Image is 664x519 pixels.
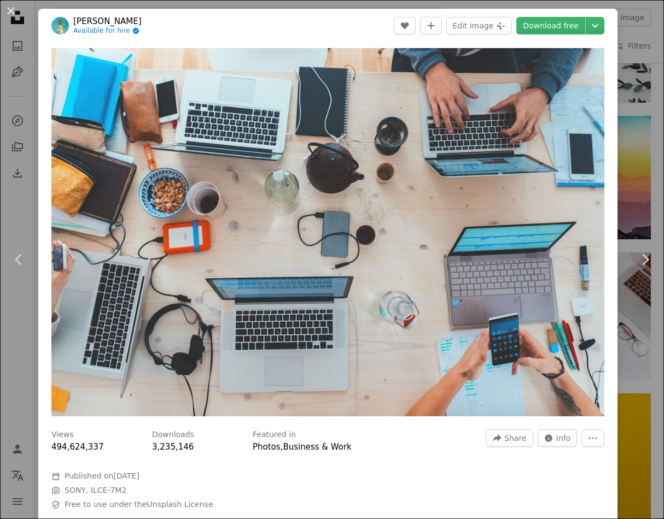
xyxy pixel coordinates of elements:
[486,429,533,447] button: Share this image
[394,17,416,34] button: Like
[281,442,283,452] span: ,
[65,471,139,480] span: Published on
[253,442,281,452] a: Photos
[147,500,213,509] a: Unsplash License
[51,442,103,452] span: 494,624,337
[516,17,585,34] a: Download free
[113,471,139,480] time: February 23, 2018 at 4:47:15 AM PST
[73,27,142,36] a: Available for hire
[556,430,571,446] span: Info
[586,17,604,34] button: Choose download size
[51,48,604,416] img: people sitting down near table with assorted laptop computers
[446,17,512,34] button: Edit image
[626,207,664,312] a: Next
[65,499,213,510] span: Free to use under the
[581,429,604,447] button: More Actions
[51,17,69,34] img: Go to Marvin Meyer's profile
[538,429,578,447] button: Stats about this image
[504,430,526,446] span: Share
[152,442,194,452] span: 3,235,146
[51,429,74,440] h3: Views
[283,442,351,452] a: Business & Work
[73,16,142,27] a: [PERSON_NAME]
[51,48,604,416] button: Zoom in on this image
[420,17,442,34] button: Add to Collection
[65,485,126,496] button: SONY, ILCE-7M2
[152,429,194,440] h3: Downloads
[253,429,296,440] h3: Featured in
